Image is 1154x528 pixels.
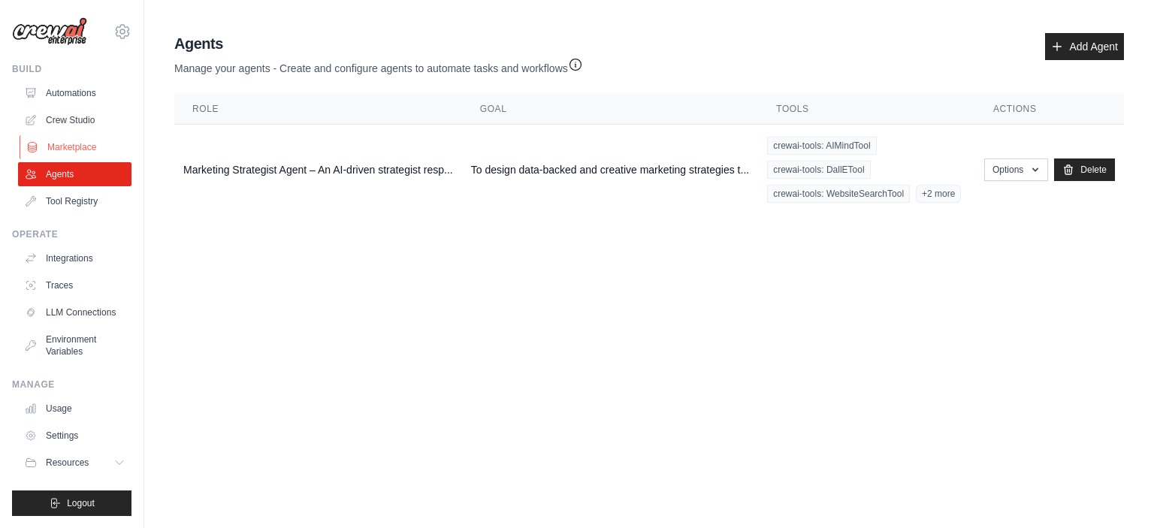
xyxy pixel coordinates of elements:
[462,94,758,125] th: Goal
[462,125,758,216] td: To design data-backed and creative marketing strategies t...
[18,327,131,364] a: Environment Variables
[18,300,131,324] a: LLM Connections
[174,33,583,54] h2: Agents
[767,185,910,203] span: crewai-tools: WebsiteSearchTool
[18,273,131,297] a: Traces
[12,228,131,240] div: Operate
[984,158,1048,181] button: Options
[12,490,131,516] button: Logout
[18,162,131,186] a: Agents
[18,451,131,475] button: Resources
[174,125,462,216] td: Marketing Strategist Agent – An AI-driven strategist resp...
[174,94,462,125] th: Role
[20,135,133,159] a: Marketplace
[758,94,975,125] th: Tools
[12,379,131,391] div: Manage
[46,457,89,469] span: Resources
[767,137,876,155] span: crewai-tools: AIMindTool
[18,246,131,270] a: Integrations
[174,54,583,76] p: Manage your agents - Create and configure agents to automate tasks and workflows
[916,185,961,203] span: +2 more
[18,397,131,421] a: Usage
[12,17,87,46] img: Logo
[1045,33,1124,60] a: Add Agent
[18,108,131,132] a: Crew Studio
[1054,158,1115,181] a: Delete
[18,424,131,448] a: Settings
[767,161,870,179] span: crewai-tools: DallETool
[67,497,95,509] span: Logout
[18,81,131,105] a: Automations
[975,94,1124,125] th: Actions
[18,189,131,213] a: Tool Registry
[12,63,131,75] div: Build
